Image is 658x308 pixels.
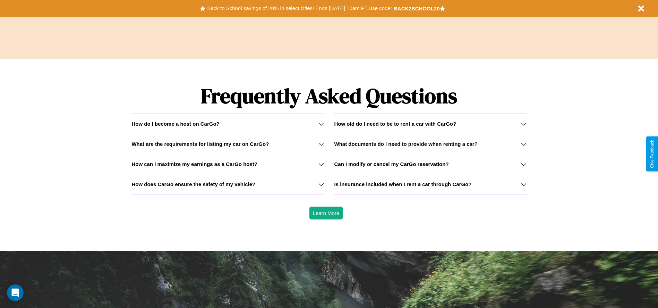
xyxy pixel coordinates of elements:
[309,207,343,219] button: Learn More
[650,140,655,168] div: Give Feedback
[131,181,255,187] h3: How does CarGo ensure the safety of my vehicle?
[7,284,24,301] iframe: Intercom live chat
[334,121,456,127] h3: How old do I need to be to rent a car with CarGo?
[131,161,257,167] h3: How can I maximize my earnings as a CarGo host?
[131,141,269,147] h3: What are the requirements for listing my car on CarGo?
[205,3,393,13] button: Back to School savings of 20% in select cities! Ends [DATE] 10am PT.Use code:
[131,121,219,127] h3: How do I become a host on CarGo?
[334,181,472,187] h3: Is insurance included when I rent a car through CarGo?
[334,161,449,167] h3: Can I modify or cancel my CarGo reservation?
[394,6,440,11] b: BACK2SCHOOL20
[334,141,478,147] h3: What documents do I need to provide when renting a car?
[131,78,526,114] h1: Frequently Asked Questions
